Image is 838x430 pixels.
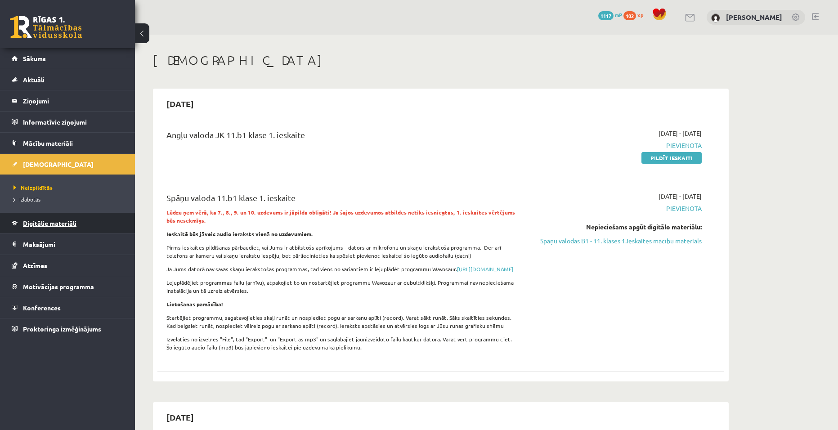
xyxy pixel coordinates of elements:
[12,276,124,297] a: Motivācijas programma
[623,11,648,18] a: 102 xp
[10,16,82,38] a: Rīgas 1. Tālmācības vidusskola
[623,11,636,20] span: 102
[13,196,40,203] span: Izlabotās
[23,90,124,111] legend: Ziņojumi
[12,234,124,255] a: Maksājumi
[166,300,223,308] strong: Lietošanas pamācība!
[711,13,720,22] img: Aleksis Āboliņš
[23,304,61,312] span: Konferences
[12,213,124,233] a: Digitālie materiāli
[23,76,45,84] span: Aktuāli
[12,69,124,90] a: Aktuāli
[23,282,94,291] span: Motivācijas programma
[598,11,622,18] a: 1117 mP
[166,278,519,295] p: Lejuplādējiet programmas failu (arhīvu), atpakojiet to un nostartējiet programmu Wavozaur ar dubu...
[532,204,702,213] span: Pievienota
[157,93,203,114] h2: [DATE]
[659,129,702,138] span: [DATE] - [DATE]
[615,11,622,18] span: mP
[457,265,513,273] a: [URL][DOMAIN_NAME]
[13,195,126,203] a: Izlabotās
[637,11,643,18] span: xp
[13,184,53,191] span: Neizpildītās
[12,318,124,339] a: Proktoringa izmēģinājums
[726,13,782,22] a: [PERSON_NAME]
[641,152,702,164] a: Pildīt ieskaiti
[23,139,73,147] span: Mācību materiāli
[598,11,614,20] span: 1117
[23,112,124,132] legend: Informatīvie ziņojumi
[166,230,313,237] strong: Ieskaitē būs jāveic audio ieraksts vienā no uzdevumiem.
[166,265,519,273] p: Ja Jums datorā nav savas skaņu ierakstošas programmas, tad viens no variantiem ir lejuplādēt prog...
[166,129,519,145] div: Angļu valoda JK 11.b1 klase 1. ieskaite
[12,48,124,69] a: Sākums
[12,90,124,111] a: Ziņojumi
[166,335,519,351] p: Izvēlaties no izvēlnes "File", tad "Export" un "Export as mp3" un saglabājiet jaunizveidoto failu...
[166,192,519,208] div: Spāņu valoda 11.b1 klase 1. ieskaite
[23,54,46,63] span: Sākums
[166,243,519,260] p: Pirms ieskaites pildīšanas pārbaudiet, vai Jums ir atbilstošs aprīkojums - dators ar mikrofonu un...
[532,141,702,150] span: Pievienota
[532,222,702,232] div: Nepieciešams apgūt digitālo materiālu:
[12,133,124,153] a: Mācību materiāli
[157,407,203,428] h2: [DATE]
[12,112,124,132] a: Informatīvie ziņojumi
[13,184,126,192] a: Neizpildītās
[166,314,519,330] p: Startējiet programmu, sagatavojieties skaļi runāt un nospiediet pogu ar sarkanu aplīti (record). ...
[153,53,729,68] h1: [DEMOGRAPHIC_DATA]
[23,234,124,255] legend: Maksājumi
[166,209,515,224] strong: Lūdzu ņem vērā, ka 7., 8., 9. un 10. uzdevums ir jāpilda obligāti! Ja šajos uzdevumos atbildes ne...
[23,219,76,227] span: Digitālie materiāli
[532,236,702,246] a: Spāņu valodas B1 - 11. klases 1.ieskaites mācību materiāls
[23,160,94,168] span: [DEMOGRAPHIC_DATA]
[12,297,124,318] a: Konferences
[12,154,124,175] a: [DEMOGRAPHIC_DATA]
[23,325,101,333] span: Proktoringa izmēģinājums
[12,255,124,276] a: Atzīmes
[659,192,702,201] span: [DATE] - [DATE]
[23,261,47,269] span: Atzīmes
